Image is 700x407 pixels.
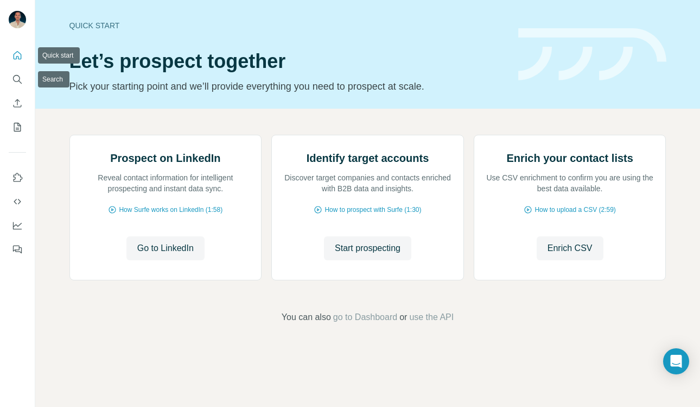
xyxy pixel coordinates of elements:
[409,311,454,324] button: use the API
[9,216,26,235] button: Dashboard
[9,93,26,113] button: Enrich CSV
[81,172,251,194] p: Reveal contact information for intelligent prospecting and instant data sync.
[534,205,615,215] span: How to upload a CSV (2:59)
[324,236,411,260] button: Start prospecting
[69,79,505,94] p: Pick your starting point and we’ll provide everything you need to prospect at scale.
[69,20,505,31] div: Quick start
[9,11,26,28] img: Avatar
[282,311,331,324] span: You can also
[137,242,194,255] span: Go to LinkedIn
[506,151,633,166] h2: Enrich your contact lists
[9,168,26,187] button: Use Surfe on LinkedIn
[9,192,26,211] button: Use Surfe API
[69,51,505,72] h1: Let’s prospect together
[518,28,666,81] img: banner
[335,242,400,255] span: Start prospecting
[9,117,26,137] button: My lists
[537,236,603,260] button: Enrich CSV
[324,205,421,215] span: How to prospect with Surfe (1:30)
[283,172,453,194] p: Discover target companies and contacts enriched with B2B data and insights.
[126,236,205,260] button: Go to LinkedIn
[485,172,655,194] p: Use CSV enrichment to confirm you are using the best data available.
[333,311,397,324] button: go to Dashboard
[548,242,593,255] span: Enrich CSV
[110,151,220,166] h2: Prospect on LinkedIn
[119,205,222,215] span: How Surfe works on LinkedIn (1:58)
[399,311,407,324] span: or
[9,240,26,259] button: Feedback
[307,151,429,166] h2: Identify target accounts
[9,70,26,89] button: Search
[9,46,26,65] button: Quick start
[663,348,689,374] div: Open Intercom Messenger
